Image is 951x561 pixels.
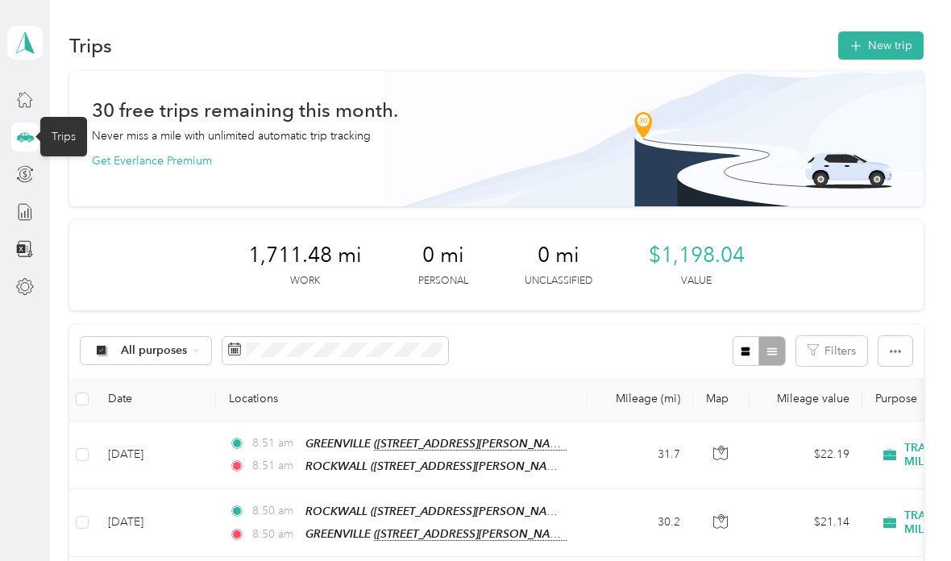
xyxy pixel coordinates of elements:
[587,422,693,489] td: 31.7
[290,274,320,289] p: Work
[121,345,188,356] span: All purposes
[587,489,693,557] td: 30.2
[252,457,298,475] span: 8:51 am
[305,459,570,473] span: ROCKWALL ([STREET_ADDRESS][PERSON_NAME])
[750,422,862,489] td: $22.19
[305,437,629,451] span: GREENVILLE
[69,37,112,54] h1: Trips
[95,422,216,489] td: [DATE]
[216,377,587,422] th: Locations
[40,117,87,156] div: Trips
[95,489,216,557] td: [DATE]
[92,102,398,118] h1: 30 free trips remaining this month.
[305,505,570,518] span: ROCKWALL ([STREET_ADDRESS][PERSON_NAME])
[750,377,862,422] th: Mileage value
[796,336,867,366] button: Filters
[750,489,862,557] td: $21.14
[252,434,298,452] span: 8:51 am
[693,377,750,422] th: Map
[418,274,468,289] p: Personal
[838,31,924,60] button: New trip
[248,243,362,268] span: 1,711.48 mi
[252,526,298,543] span: 8:50 am
[92,127,371,144] p: Never miss a mile with unlimited automatic trip tracking
[861,471,951,561] iframe: Everlance-gr Chat Button Frame
[681,274,712,289] p: Value
[587,377,693,422] th: Mileage (mi)
[649,243,745,268] span: $1,198.04
[422,243,464,268] span: 0 mi
[252,502,298,520] span: 8:50 am
[92,152,212,169] button: Get Everlance Premium
[95,377,216,422] th: Date
[538,243,579,268] span: 0 mi
[525,274,592,289] p: Unclassified
[384,71,924,206] img: Banner
[305,527,629,541] span: GREENVILLE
